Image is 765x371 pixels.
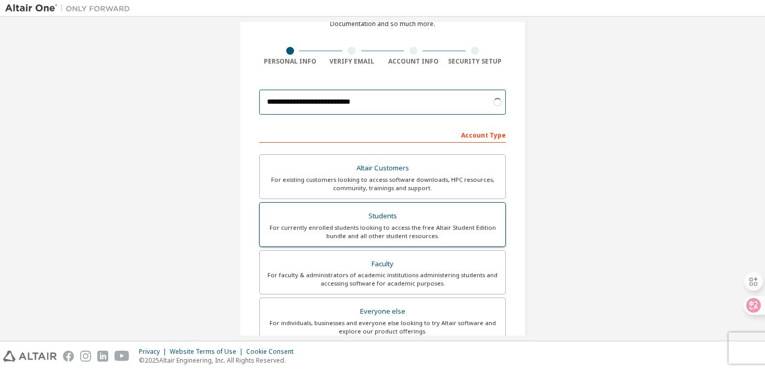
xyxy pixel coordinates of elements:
[266,257,499,271] div: Faculty
[114,351,130,362] img: youtube.svg
[266,176,499,192] div: For existing customers looking to access software downloads, HPC resources, community, trainings ...
[80,351,91,362] img: instagram.svg
[259,57,321,66] div: Personal Info
[246,348,300,356] div: Cookie Consent
[382,57,444,66] div: Account Info
[259,126,506,143] div: Account Type
[3,351,57,362] img: altair_logo.svg
[266,209,499,224] div: Students
[5,3,135,14] img: Altair One
[266,304,499,319] div: Everyone else
[266,224,499,240] div: For currently enrolled students looking to access the free Altair Student Edition bundle and all ...
[63,351,74,362] img: facebook.svg
[266,161,499,176] div: Altair Customers
[266,319,499,336] div: For individuals, businesses and everyone else looking to try Altair software and explore our prod...
[139,348,170,356] div: Privacy
[170,348,246,356] div: Website Terms of Use
[321,57,383,66] div: Verify Email
[97,351,108,362] img: linkedin.svg
[139,356,300,365] p: © 2025 Altair Engineering, Inc. All Rights Reserved.
[444,57,506,66] div: Security Setup
[266,271,499,288] div: For faculty & administrators of academic institutions administering students and accessing softwa...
